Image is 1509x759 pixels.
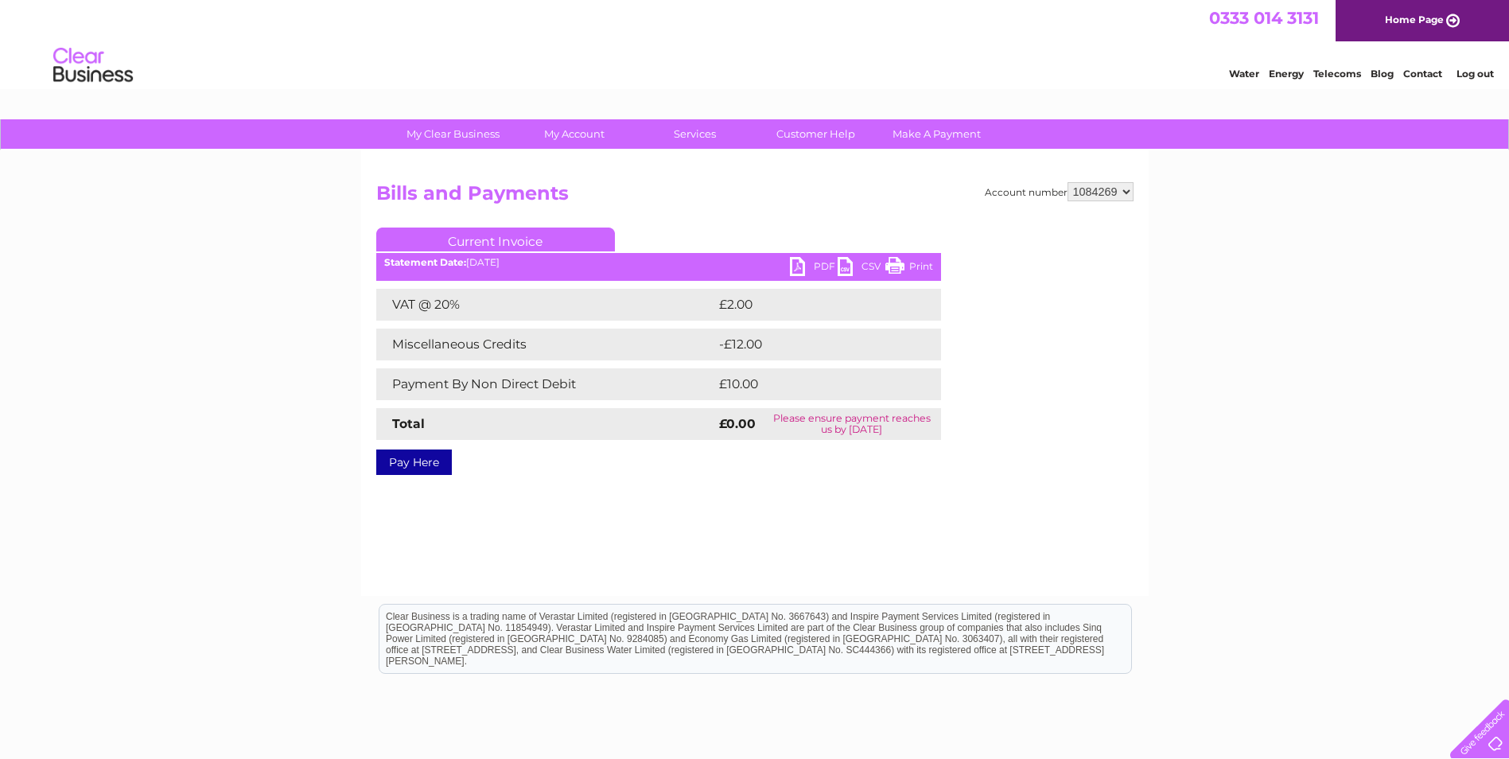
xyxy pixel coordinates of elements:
[1403,68,1442,80] a: Contact
[1371,68,1394,80] a: Blog
[719,416,756,431] strong: £0.00
[1209,8,1319,28] a: 0333 014 3131
[715,368,908,400] td: £10.00
[1313,68,1361,80] a: Telecoms
[387,119,519,149] a: My Clear Business
[392,416,425,431] strong: Total
[1456,68,1494,80] a: Log out
[871,119,1002,149] a: Make A Payment
[376,329,715,360] td: Miscellaneous Credits
[1269,68,1304,80] a: Energy
[376,182,1134,212] h2: Bills and Payments
[885,257,933,280] a: Print
[1229,68,1259,80] a: Water
[715,289,904,321] td: £2.00
[379,9,1131,77] div: Clear Business is a trading name of Verastar Limited (registered in [GEOGRAPHIC_DATA] No. 3667643...
[838,257,885,280] a: CSV
[53,41,134,90] img: logo.png
[376,450,452,475] a: Pay Here
[376,228,615,251] a: Current Invoice
[763,408,941,440] td: Please ensure payment reaches us by [DATE]
[508,119,640,149] a: My Account
[376,368,715,400] td: Payment By Non Direct Debit
[376,289,715,321] td: VAT @ 20%
[629,119,760,149] a: Services
[985,182,1134,201] div: Account number
[715,329,911,360] td: -£12.00
[750,119,881,149] a: Customer Help
[376,257,941,268] div: [DATE]
[790,257,838,280] a: PDF
[384,256,466,268] b: Statement Date:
